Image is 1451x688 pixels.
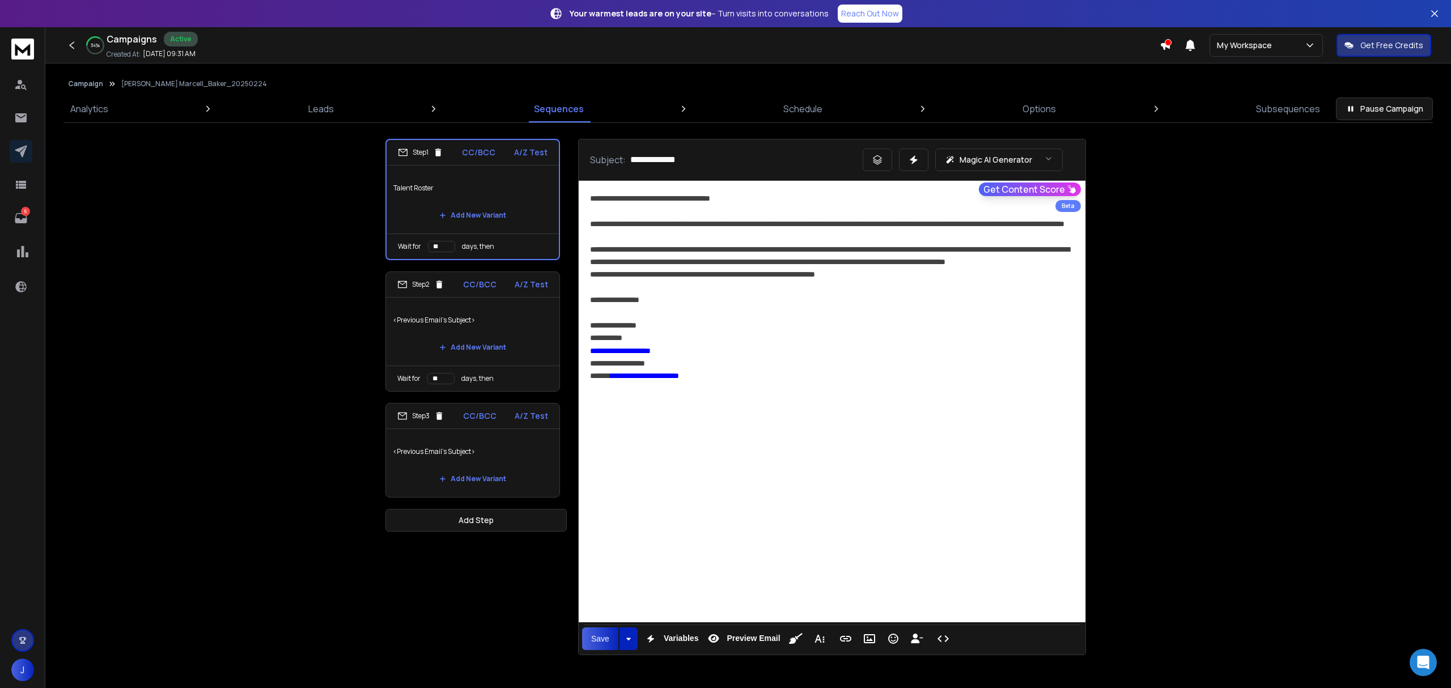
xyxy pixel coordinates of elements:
p: Talent Roster [393,172,552,204]
li: Step2CC/BCCA/Z Test<Previous Email's Subject>Add New VariantWait fordays, then [385,271,560,392]
p: CC/BCC [463,410,497,422]
a: Subsequences [1249,95,1327,122]
button: Emoticons [883,627,904,650]
p: CC/BCC [462,147,495,158]
a: Analytics [63,95,115,122]
span: Variables [661,634,701,643]
button: Insert Link (⌘K) [835,627,856,650]
a: Sequences [527,95,591,122]
p: Magic AI Generator [960,154,1032,165]
p: Subsequences [1256,102,1320,116]
li: Step3CC/BCCA/Z Test<Previous Email's Subject>Add New Variant [385,403,560,498]
img: logo [11,39,34,60]
li: Step1CC/BCCA/Z TestTalent RosterAdd New VariantWait fordays, then [385,139,560,260]
button: Code View [932,627,954,650]
a: 5 [10,207,32,230]
div: Beta [1055,200,1081,212]
h1: Campaigns [107,32,157,46]
strong: Your warmest leads are on your site [570,8,711,19]
button: J [11,659,34,681]
p: Wait for [397,374,421,383]
button: Preview Email [703,627,782,650]
p: Reach Out Now [841,8,899,19]
div: Active [164,32,198,46]
div: Step 1 [398,147,443,158]
button: More Text [809,627,830,650]
p: days, then [461,374,494,383]
a: Reach Out Now [838,5,902,23]
p: Schedule [783,102,822,116]
a: Schedule [777,95,829,122]
p: A/Z Test [515,279,548,290]
div: Step 3 [397,411,444,421]
p: [PERSON_NAME] Marcell_Baker_20250224 [121,79,267,88]
p: [DATE] 09:31 AM [143,49,196,58]
p: – Turn visits into conversations [570,8,829,19]
p: Wait for [398,242,421,251]
button: Insert Unsubscribe Link [906,627,928,650]
p: 34 % [91,42,100,49]
button: Get Free Credits [1337,34,1431,57]
button: Insert Image (⌘P) [859,627,880,650]
a: Leads [302,95,341,122]
p: A/Z Test [514,147,548,158]
p: Leads [308,102,334,116]
p: Created At: [107,50,141,59]
p: My Workspace [1217,40,1276,51]
button: Magic AI Generator [935,148,1063,171]
button: Save [582,627,618,650]
button: Get Content Score [979,182,1081,196]
button: Add New Variant [430,204,515,227]
p: Sequences [534,102,584,116]
button: Add New Variant [430,468,515,490]
button: Campaign [68,79,103,88]
p: 5 [21,207,30,216]
button: Add New Variant [430,336,515,359]
button: Add Step [385,509,567,532]
span: Preview Email [724,634,782,643]
p: Get Free Credits [1360,40,1423,51]
p: CC/BCC [463,279,497,290]
button: Pause Campaign [1336,97,1433,120]
div: Open Intercom Messenger [1410,649,1437,676]
p: Options [1023,102,1056,116]
p: A/Z Test [515,410,548,422]
div: Step 2 [397,279,444,290]
p: Subject: [590,153,626,167]
p: Analytics [70,102,108,116]
p: days, then [462,242,494,251]
a: Options [1016,95,1063,122]
button: Clean HTML [785,627,807,650]
p: <Previous Email's Subject> [393,436,553,468]
p: <Previous Email's Subject> [393,304,553,336]
button: Variables [640,627,701,650]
